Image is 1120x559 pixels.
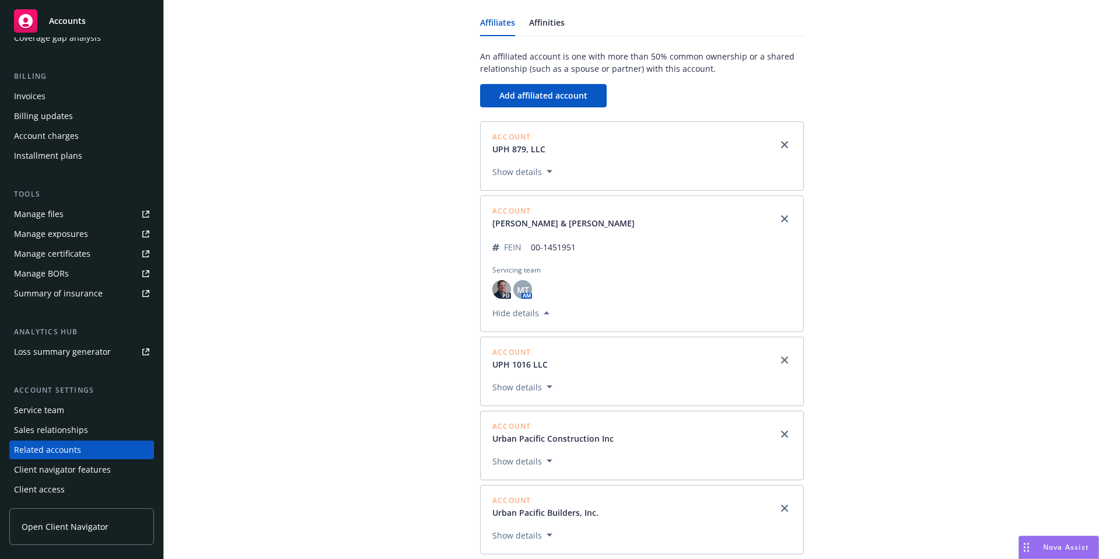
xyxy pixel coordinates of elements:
a: Manage exposures [9,225,154,243]
button: Add affiliated account [480,84,607,107]
div: Coverage gap analysis [14,29,101,47]
a: Urban Pacific Builders, Inc. [492,506,608,519]
a: Manage files [9,205,154,223]
span: Open Client Navigator [22,520,108,533]
a: Manage certificates [9,244,154,263]
div: Invoices [14,87,45,106]
a: Sales relationships [9,421,154,439]
span: Accounts [49,16,86,26]
a: Remove UPH 879, LLC [778,138,792,152]
a: Installment plans [9,146,154,165]
a: Urban Pacific Construction Inc [492,432,623,445]
img: photo [492,280,511,299]
div: Loss summary generator [14,343,111,361]
a: Billing updates [9,107,154,125]
div: Account settings [9,385,154,396]
div: Related accounts [14,441,81,459]
div: Manage files [14,205,64,223]
div: Analytics hub [9,326,154,338]
a: Invoices [9,87,154,106]
a: Client navigator features [9,460,154,479]
div: Installment plans [14,146,82,165]
button: Show details [488,380,557,394]
a: Affinities [529,19,565,36]
a: Loss summary generator [9,343,154,361]
div: Manage BORs [14,264,69,283]
button: Hide details [488,306,554,320]
a: Client access [9,480,154,499]
a: Remove Urban Pacific Builders, Inc. [778,501,792,515]
span: FEIN [504,241,521,253]
div: Drag to move [1019,536,1034,558]
div: Manage exposures [14,225,88,243]
div: Tools [9,188,154,200]
span: Account [492,349,557,356]
a: Service team [9,401,154,420]
div: Manage certificates [14,244,90,263]
span: Account [492,497,608,504]
div: Client navigator features [14,460,111,479]
span: Add affiliated account [499,90,587,101]
button: Show details [488,165,557,179]
div: Account charges [14,127,79,145]
button: Nova Assist [1019,536,1099,559]
div: Billing updates [14,107,73,125]
span: An affiliated account is one with more than 50% common ownership or a shared relationship (such a... [480,50,804,75]
div: Billing [9,71,154,82]
a: UPH 879, LLC [492,143,555,155]
div: Service team [14,401,64,420]
a: [PERSON_NAME] & [PERSON_NAME] [492,217,644,229]
div: Client access [14,480,65,499]
span: Account [492,423,623,430]
a: Accounts [9,5,154,37]
a: UPH 1016 LLC [492,358,557,371]
button: Show details [488,528,557,542]
span: Account [492,208,644,215]
span: 00-1451951 [531,241,792,253]
a: Remove Urban Pacific Construction Inc [778,427,792,441]
a: Affiliates [480,19,515,36]
a: Account charges [9,127,154,145]
a: Related accounts [9,441,154,459]
a: Manage BORs [9,264,154,283]
span: Servicing team [492,265,792,275]
a: Remove Jeremy Eide & Kate Wilson [778,212,792,226]
span: Account [492,134,555,141]
span: MT [517,284,529,296]
div: Summary of insurance [14,284,103,303]
a: Remove UPH 1016 LLC [778,353,792,367]
a: Summary of insurance [9,284,154,303]
button: Show details [488,454,557,468]
a: Coverage gap analysis [9,29,154,47]
div: Sales relationships [14,421,88,439]
span: Nova Assist [1043,542,1089,552]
